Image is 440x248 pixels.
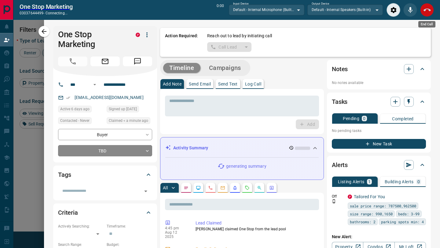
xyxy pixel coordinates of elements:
[107,106,152,114] div: Wed Aug 06 2025
[163,186,168,190] p: All
[91,81,98,88] button: Open
[269,185,274,190] svg: Agent Actions
[245,82,261,86] p: Log Call
[207,33,272,39] p: Reach out to lead by initiating call
[165,142,319,154] div: Activity Summary
[332,64,348,74] h2: Notes
[75,95,144,100] a: [EMAIL_ADDRESS][DOMAIN_NAME]
[307,5,383,15] div: Default - Internal Speakers (Built-in)
[20,3,73,10] h2: One Stop Marketing
[165,230,186,239] p: Aug 12 2025
[398,211,420,217] span: beds: 3-99
[332,194,344,199] p: Off
[165,226,186,230] p: 4:45 pm
[312,2,329,6] label: Output Device
[233,185,237,190] svg: Listing Alerts
[60,118,90,124] span: Contacted - Never
[109,118,148,124] span: Claimed < a minute ago
[196,185,201,190] svg: Lead Browsing Activity
[60,106,90,112] span: Active 6 days ago
[332,199,336,203] svg: Push Notification Only
[332,94,426,109] div: Tasks
[233,2,249,6] label: Input Device
[368,180,371,184] p: 1
[350,211,393,217] span: size range: 990,1650
[58,224,104,229] p: Actively Searching:
[207,42,251,52] div: split button
[163,63,200,73] button: Timeline
[350,219,376,225] span: bathrooms: 2
[381,219,424,225] span: parking spots min: 4
[363,116,365,121] p: 0
[58,242,104,247] p: Search Range:
[165,33,198,52] p: Action Required:
[90,57,120,66] span: Email
[58,57,87,66] span: Call
[332,97,347,107] h2: Tasks
[332,62,426,76] div: Notes
[217,3,224,17] p: 0:00
[58,129,152,140] div: Buyer
[58,145,152,156] div: TBD
[58,208,78,217] h2: Criteria
[417,180,420,184] p: 0
[420,3,434,17] div: End Call
[196,220,317,226] p: Lead Claimed
[58,106,104,114] div: Wed Aug 06 2025
[184,185,189,190] svg: Notes
[332,80,426,86] p: No notes available
[332,158,426,172] div: Alerts
[58,30,127,49] h1: One Stop Marketing
[189,82,211,86] p: Send Email
[332,139,426,149] button: New Task
[332,234,426,240] p: New Alert:
[196,226,317,232] p: [PERSON_NAME] claimed One Stop from the lead pool
[418,21,435,27] div: End Call
[220,185,225,190] svg: Emails
[348,195,352,199] div: property.ca
[173,145,208,151] p: Activity Summary
[163,82,182,86] p: Add Note
[385,180,414,184] p: Building Alerts
[387,3,400,17] div: Audio Settings
[107,224,152,229] p: Timeframe:
[338,180,365,184] p: Listing Alerts
[107,117,152,126] div: Tue Aug 12 2025
[20,10,73,16] p: 03037644499 -
[58,167,152,182] div: Tags
[218,82,238,86] p: Send Text
[332,126,426,135] p: No pending tasks
[141,187,150,195] button: Open
[58,205,152,220] div: Criteria
[354,194,385,199] a: Tailored For You
[403,3,417,17] div: Mute
[46,11,68,15] span: connecting...
[58,170,71,180] h2: Tags
[136,33,140,37] div: property.ca
[392,117,414,121] p: Completed
[245,185,250,190] svg: Requests
[229,5,304,15] div: Default - Internal Microphone (Built-in)
[226,163,266,170] p: generating summary
[257,185,262,190] svg: Opportunities
[203,63,247,73] button: Campaigns
[343,116,359,121] p: Pending
[332,160,348,170] h2: Alerts
[208,185,213,190] svg: Calls
[66,96,70,100] svg: Email Verified
[123,57,152,66] span: Message
[109,106,137,112] span: Signed up [DATE]
[350,203,416,209] span: sale price range: 787500,962500
[107,242,152,247] p: Budget:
